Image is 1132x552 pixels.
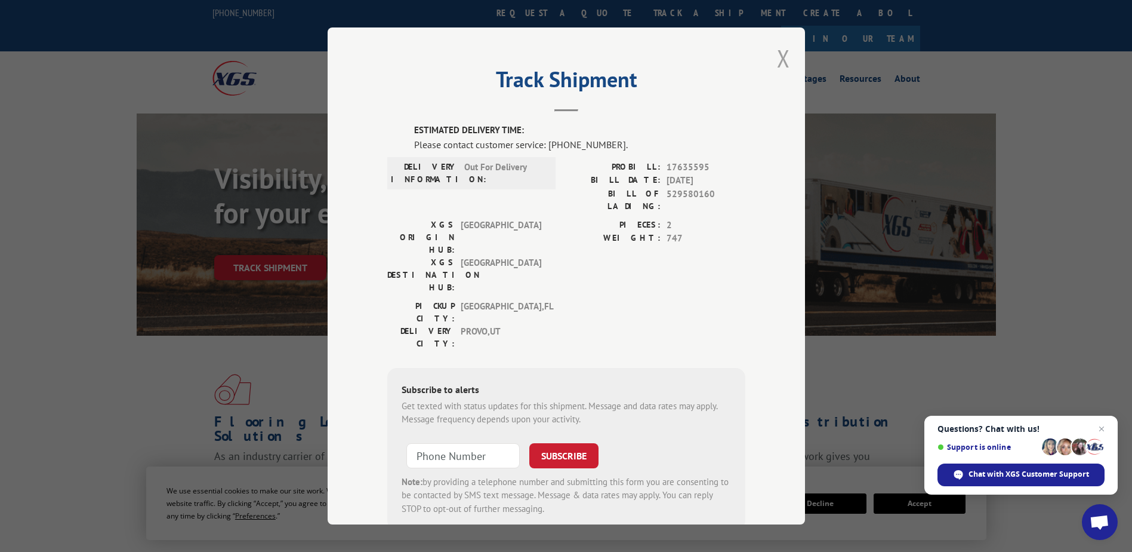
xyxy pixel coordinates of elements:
[387,325,455,350] label: DELIVERY CITY:
[566,232,661,246] label: WEIGHT:
[566,188,661,213] label: BILL OF LADING:
[777,42,790,74] button: Close modal
[937,424,1105,434] span: Questions? Chat with us!
[387,256,455,294] label: XGS DESTINATION HUB:
[402,476,422,487] strong: Note:
[402,400,731,427] div: Get texted with status updates for this shipment. Message and data rates may apply. Message frequ...
[402,382,731,400] div: Subscribe to alerts
[414,137,745,152] div: Please contact customer service: [PHONE_NUMBER].
[566,161,661,174] label: PROBILL:
[387,71,745,94] h2: Track Shipment
[566,174,661,188] label: BILL DATE:
[667,161,745,174] span: 17635595
[667,232,745,246] span: 747
[937,464,1105,486] div: Chat with XGS Customer Support
[464,161,545,186] span: Out For Delivery
[461,256,541,294] span: [GEOGRAPHIC_DATA]
[968,469,1089,480] span: Chat with XGS Customer Support
[1082,504,1118,540] div: Open chat
[391,161,458,186] label: DELIVERY INFORMATION:
[1094,422,1109,436] span: Close chat
[461,325,541,350] span: PROVO , UT
[566,219,661,232] label: PIECES:
[937,443,1038,452] span: Support is online
[461,219,541,256] span: [GEOGRAPHIC_DATA]
[667,174,745,188] span: [DATE]
[402,476,731,516] div: by providing a telephone number and submitting this form you are consenting to be contacted by SM...
[414,124,745,137] label: ESTIMATED DELIVERY TIME:
[406,443,520,468] input: Phone Number
[667,188,745,213] span: 529580160
[387,219,455,256] label: XGS ORIGIN HUB:
[529,443,599,468] button: SUBSCRIBE
[667,219,745,232] span: 2
[387,300,455,325] label: PICKUP CITY:
[461,300,541,325] span: [GEOGRAPHIC_DATA] , FL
